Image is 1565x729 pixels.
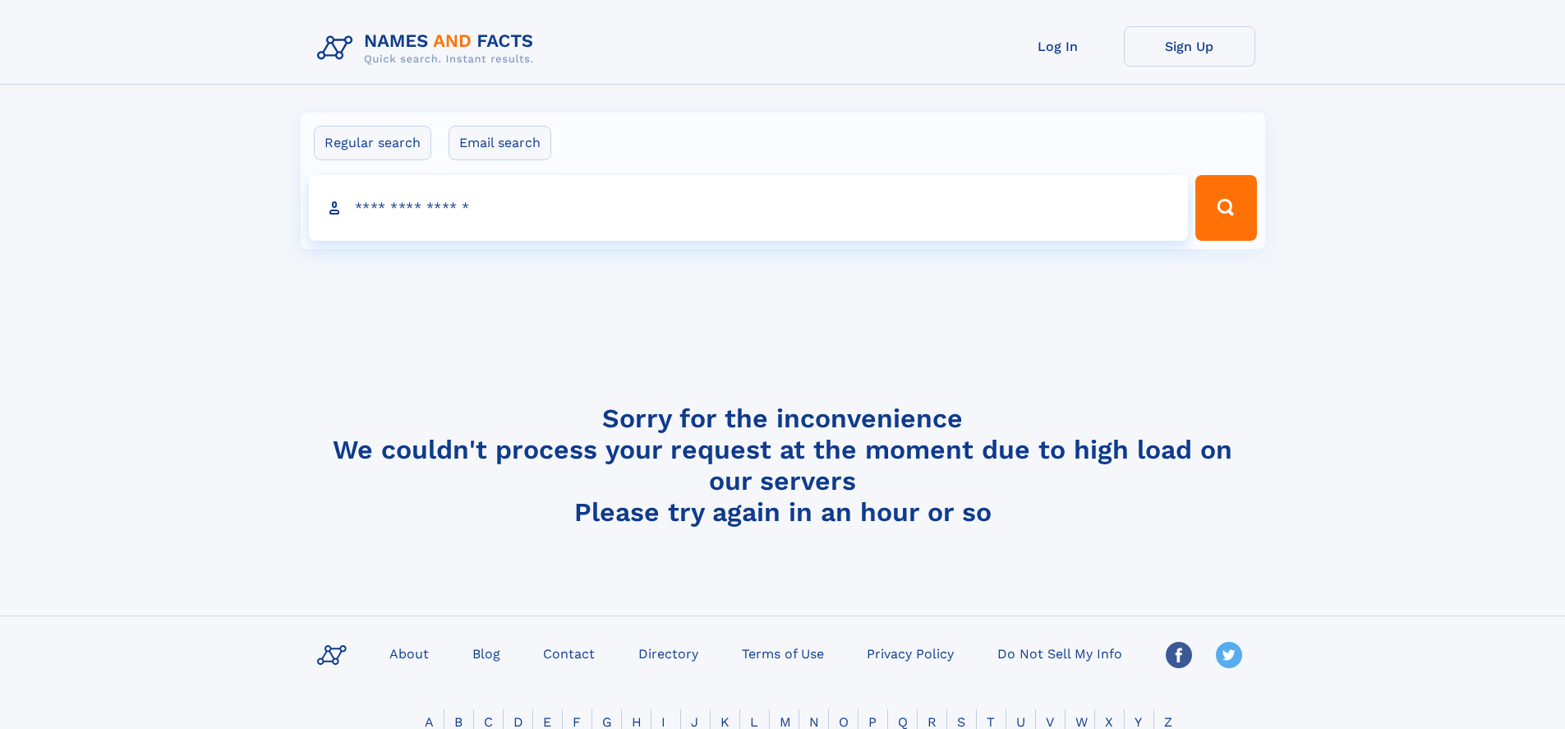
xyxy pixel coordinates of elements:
a: About [383,641,435,665]
h4: Sorry for the inconvenience We couldn't process your request at the moment due to high load on ou... [311,403,1255,528]
img: Logo Names and Facts [311,26,547,71]
a: Terms of Use [735,641,831,665]
img: Twitter [1216,642,1242,668]
a: Log In [992,26,1124,67]
img: Facebook [1166,642,1192,668]
label: Regular search [314,126,431,160]
a: Contact [536,641,601,665]
a: Sign Up [1124,26,1255,67]
label: Email search [449,126,551,160]
button: Search Button [1195,175,1256,241]
a: Privacy Policy [860,641,960,665]
a: Blog [466,641,507,665]
a: Do Not Sell My Info [991,641,1129,665]
a: Directory [632,641,705,665]
input: search input [309,175,1189,241]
